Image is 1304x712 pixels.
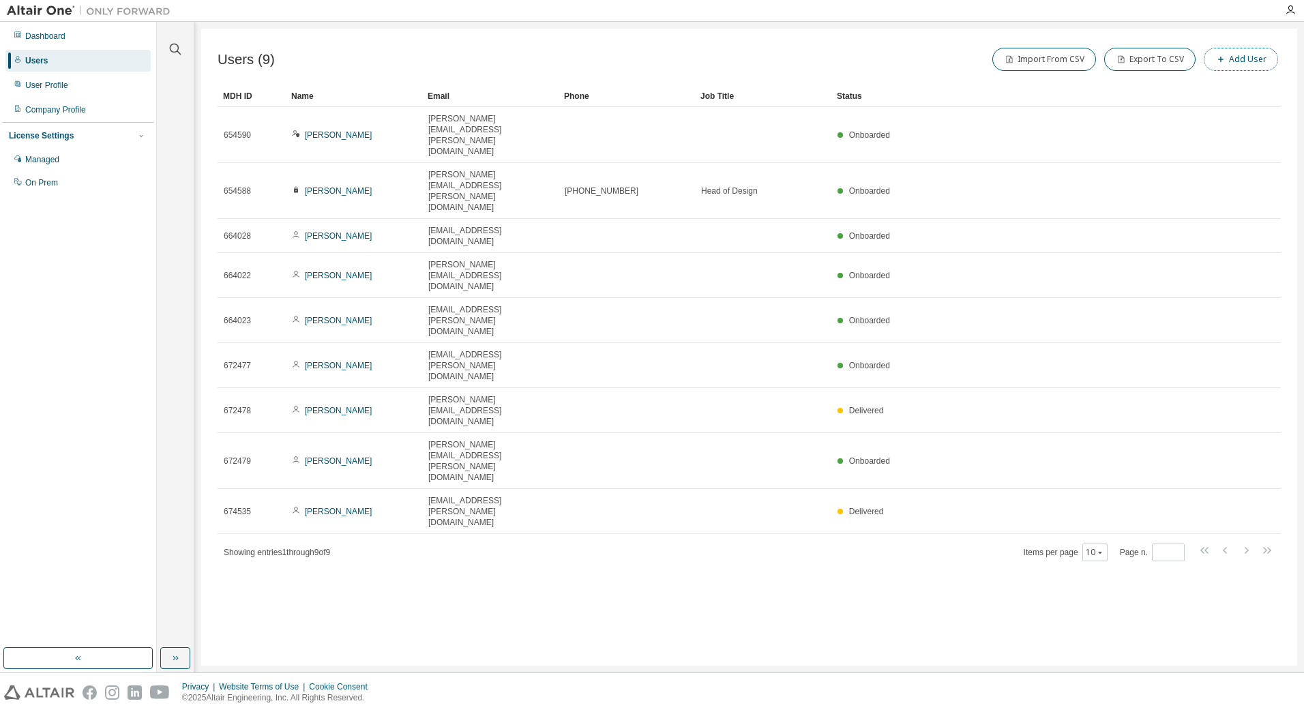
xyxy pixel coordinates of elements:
[1024,544,1108,561] span: Items per page
[849,271,890,280] span: Onboarded
[105,685,119,700] img: instagram.svg
[428,225,552,247] span: [EMAIL_ADDRESS][DOMAIN_NAME]
[305,456,372,466] a: [PERSON_NAME]
[182,681,219,692] div: Privacy
[564,85,690,107] div: Phone
[849,456,890,466] span: Onboarded
[83,685,97,700] img: facebook.svg
[218,52,275,68] span: Users (9)
[849,130,890,140] span: Onboarded
[4,685,74,700] img: altair_logo.svg
[224,186,251,196] span: 654588
[25,31,65,42] div: Dashboard
[7,4,177,18] img: Altair One
[223,85,280,107] div: MDH ID
[1104,48,1196,71] button: Export To CSV
[428,304,552,337] span: [EMAIL_ADDRESS][PERSON_NAME][DOMAIN_NAME]
[224,506,251,517] span: 674535
[305,361,372,370] a: [PERSON_NAME]
[1120,544,1185,561] span: Page n.
[992,48,1096,71] button: Import From CSV
[224,360,251,371] span: 672477
[305,406,372,415] a: [PERSON_NAME]
[309,681,375,692] div: Cookie Consent
[305,231,372,241] a: [PERSON_NAME]
[305,316,372,325] a: [PERSON_NAME]
[305,271,372,280] a: [PERSON_NAME]
[565,186,638,196] span: [PHONE_NUMBER]
[849,406,884,415] span: Delivered
[428,169,552,213] span: [PERSON_NAME][EMAIL_ADDRESS][PERSON_NAME][DOMAIN_NAME]
[428,113,552,157] span: [PERSON_NAME][EMAIL_ADDRESS][PERSON_NAME][DOMAIN_NAME]
[224,456,251,466] span: 672479
[428,349,552,382] span: [EMAIL_ADDRESS][PERSON_NAME][DOMAIN_NAME]
[428,439,552,483] span: [PERSON_NAME][EMAIL_ADDRESS][PERSON_NAME][DOMAIN_NAME]
[224,130,251,140] span: 654590
[305,130,372,140] a: [PERSON_NAME]
[1204,48,1278,71] button: Add User
[1086,547,1104,558] button: 10
[849,186,890,196] span: Onboarded
[25,80,68,91] div: User Profile
[25,55,48,66] div: Users
[224,231,251,241] span: 664028
[25,177,58,188] div: On Prem
[701,186,758,196] span: Head of Design
[428,495,552,528] span: [EMAIL_ADDRESS][PERSON_NAME][DOMAIN_NAME]
[849,507,884,516] span: Delivered
[25,154,59,165] div: Managed
[837,85,1210,107] div: Status
[150,685,170,700] img: youtube.svg
[9,130,74,141] div: License Settings
[224,548,330,557] span: Showing entries 1 through 9 of 9
[849,361,890,370] span: Onboarded
[305,186,372,196] a: [PERSON_NAME]
[849,316,890,325] span: Onboarded
[849,231,890,241] span: Onboarded
[224,270,251,281] span: 664022
[182,692,376,704] p: © 2025 Altair Engineering, Inc. All Rights Reserved.
[291,85,417,107] div: Name
[700,85,826,107] div: Job Title
[428,85,553,107] div: Email
[128,685,142,700] img: linkedin.svg
[25,104,86,115] div: Company Profile
[428,394,552,427] span: [PERSON_NAME][EMAIL_ADDRESS][DOMAIN_NAME]
[224,405,251,416] span: 672478
[305,507,372,516] a: [PERSON_NAME]
[428,259,552,292] span: [PERSON_NAME][EMAIL_ADDRESS][DOMAIN_NAME]
[219,681,309,692] div: Website Terms of Use
[224,315,251,326] span: 664023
